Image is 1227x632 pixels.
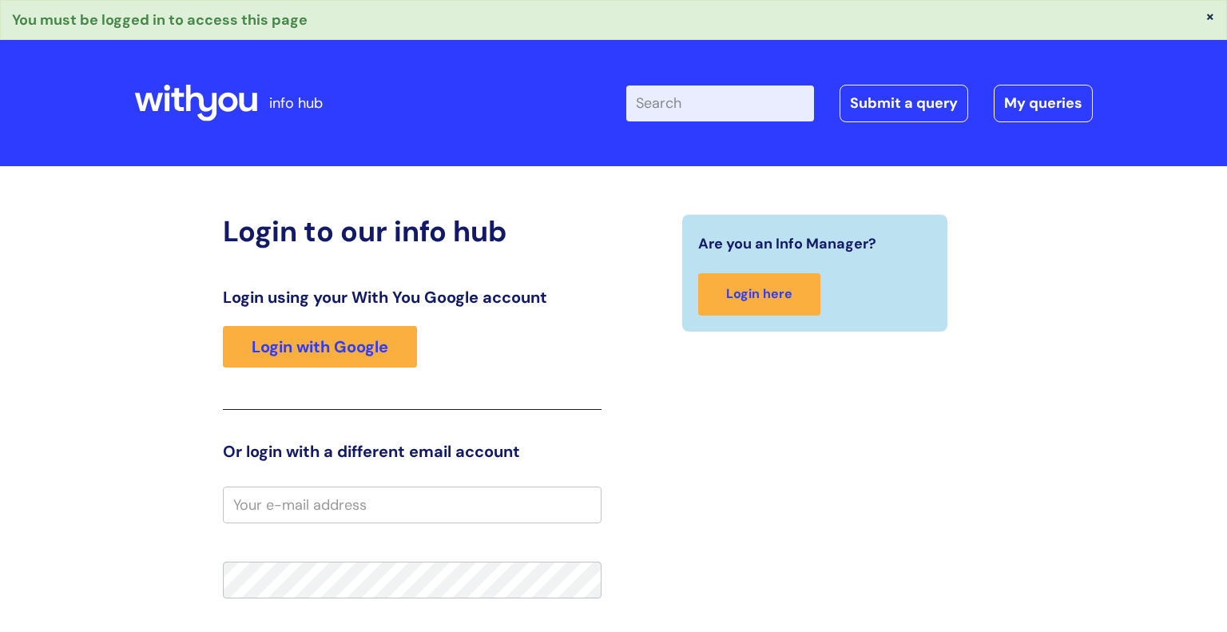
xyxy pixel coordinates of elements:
a: Submit a query [840,85,968,121]
h3: Login using your With You Google account [223,288,602,307]
p: info hub [269,90,323,116]
h3: Or login with a different email account [223,442,602,461]
a: Login with Google [223,326,417,368]
h2: Login to our info hub [223,214,602,248]
button: × [1205,9,1215,23]
input: Your e-mail address [223,487,602,523]
a: My queries [994,85,1093,121]
a: Login here [698,273,820,316]
span: Are you an Info Manager? [698,231,876,256]
input: Search [626,85,814,121]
